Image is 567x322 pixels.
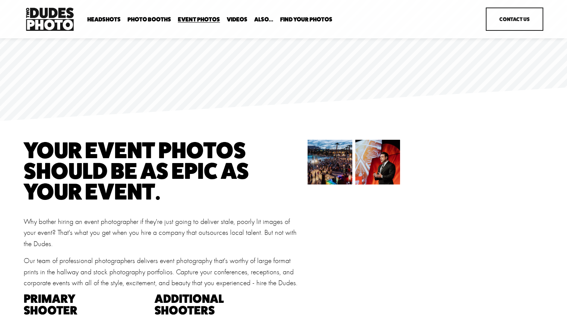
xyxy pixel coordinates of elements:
[280,17,332,23] span: Find Your Photos
[155,293,303,316] h3: AdditionaL Shooters
[254,16,273,23] a: folder dropdown
[24,6,76,33] img: Two Dudes Photo | Headshots, Portraits &amp; Photo Booths
[24,255,303,288] p: Our team of professional photographers delivers event photography that's worthy of large format p...
[24,293,129,316] h3: Primary Shooter
[87,17,121,23] span: Headshots
[290,140,356,184] img: twodudesphoto_collaborate18-17.jpg
[280,16,332,23] a: folder dropdown
[340,140,407,184] img: twodudesphoto_4-23-173.jpg
[254,17,273,23] span: Also...
[87,16,121,23] a: folder dropdown
[227,16,247,23] a: Videos
[24,216,303,249] p: Why bother hiring an event photographer if they're just going to deliver stale, poorly lit images...
[178,16,220,23] a: Event Photos
[127,16,171,23] a: folder dropdown
[24,140,281,202] h1: your event photos should be as epic as your event.
[127,17,171,23] span: Photo Booths
[486,8,543,31] a: Contact Us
